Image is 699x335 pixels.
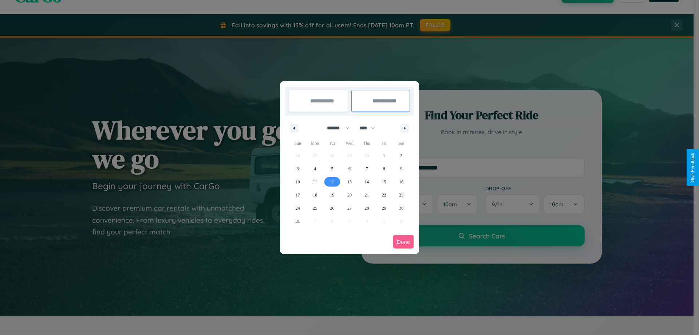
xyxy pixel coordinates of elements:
span: 1 [383,149,385,162]
span: 3 [297,162,299,175]
span: Mon [306,137,323,149]
button: 28 [358,202,375,215]
span: 14 [364,175,369,188]
span: Sun [289,137,306,149]
span: Sat [393,137,410,149]
span: 25 [313,202,317,215]
button: 9 [393,162,410,175]
button: 21 [358,188,375,202]
button: 12 [324,175,341,188]
span: 7 [366,162,368,175]
span: 31 [296,215,300,228]
button: 25 [306,202,323,215]
span: Fri [375,137,392,149]
span: 15 [382,175,386,188]
span: 20 [347,188,352,202]
span: 16 [399,175,403,188]
span: Wed [341,137,358,149]
button: 20 [341,188,358,202]
button: 2 [393,149,410,162]
span: 11 [313,175,317,188]
button: 4 [306,162,323,175]
span: 5 [331,162,333,175]
button: 1 [375,149,392,162]
button: 6 [341,162,358,175]
button: 10 [289,175,306,188]
span: 28 [364,202,369,215]
button: 13 [341,175,358,188]
button: 15 [375,175,392,188]
button: 18 [306,188,323,202]
button: 29 [375,202,392,215]
span: 21 [364,188,369,202]
button: 5 [324,162,341,175]
button: 24 [289,202,306,215]
span: 17 [296,188,300,202]
span: 29 [382,202,386,215]
span: 22 [382,188,386,202]
span: 30 [399,202,403,215]
button: 3 [289,162,306,175]
button: 26 [324,202,341,215]
div: Give Feedback [690,153,695,182]
span: 18 [313,188,317,202]
button: 8 [375,162,392,175]
span: 13 [347,175,352,188]
span: Thu [358,137,375,149]
span: 2 [400,149,402,162]
button: 30 [393,202,410,215]
span: 10 [296,175,300,188]
button: Done [393,235,414,249]
span: 27 [347,202,352,215]
span: 19 [330,188,335,202]
button: 31 [289,215,306,228]
button: 14 [358,175,375,188]
button: 17 [289,188,306,202]
button: 23 [393,188,410,202]
span: 6 [348,162,351,175]
button: 11 [306,175,323,188]
span: 26 [330,202,335,215]
span: 23 [399,188,403,202]
button: 27 [341,202,358,215]
span: Tue [324,137,341,149]
span: 24 [296,202,300,215]
span: 8 [383,162,385,175]
span: 9 [400,162,402,175]
button: 19 [324,188,341,202]
button: 22 [375,188,392,202]
span: 4 [314,162,316,175]
span: 12 [330,175,335,188]
button: 16 [393,175,410,188]
button: 7 [358,162,375,175]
